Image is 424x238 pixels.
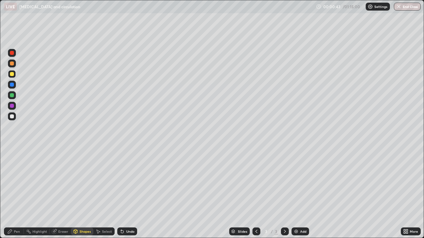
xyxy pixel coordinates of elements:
img: add-slide-button [293,229,299,234]
div: / [271,229,273,233]
div: Shapes [79,230,91,233]
img: class-settings-icons [368,4,373,9]
p: LIVE [6,4,15,9]
div: Add [300,230,306,233]
img: end-class-cross [396,4,401,9]
div: Pen [14,230,20,233]
div: Undo [126,230,134,233]
div: 3 [263,229,270,233]
div: Select [102,230,112,233]
div: 3 [274,228,278,234]
div: More [410,230,418,233]
button: End Class [394,3,421,11]
p: [MEDICAL_DATA] and circulation [20,4,80,9]
p: Settings [374,5,387,8]
div: Eraser [58,230,68,233]
div: Highlight [32,230,47,233]
div: Slides [238,230,247,233]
